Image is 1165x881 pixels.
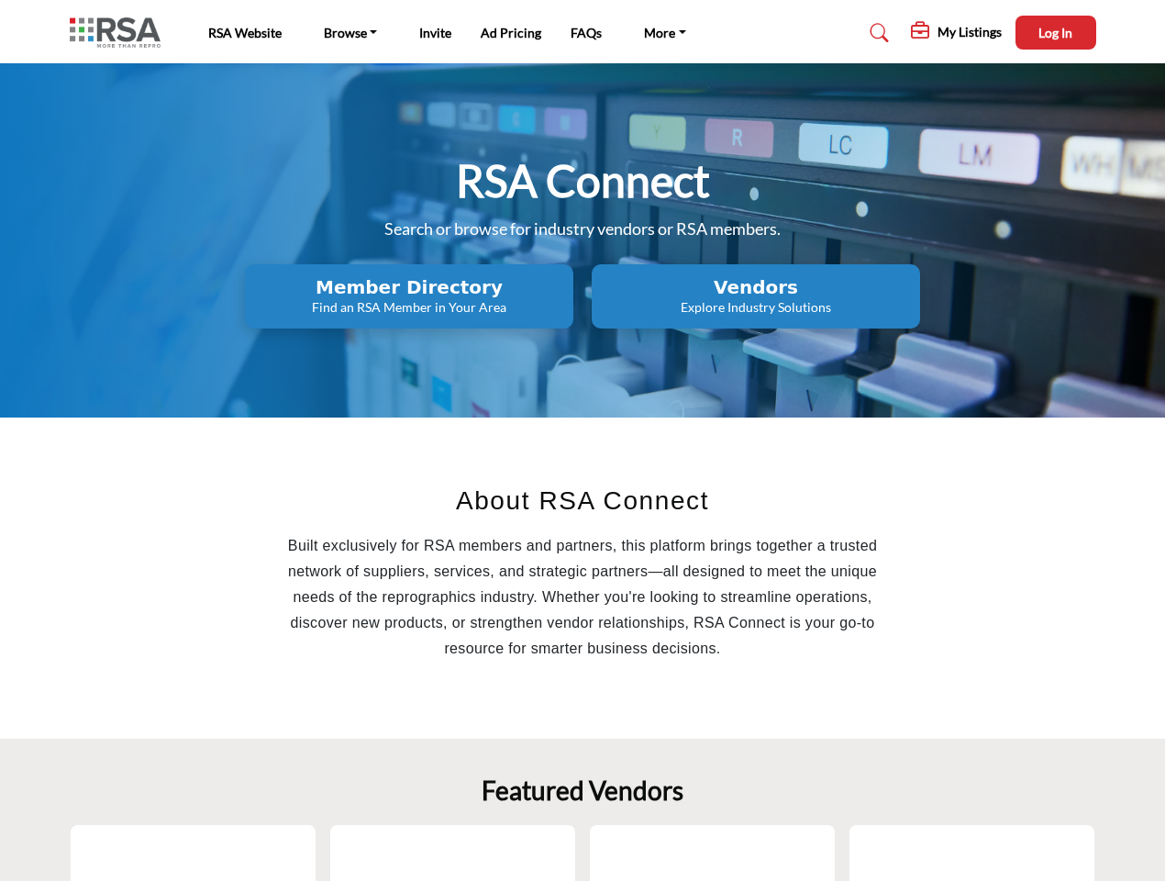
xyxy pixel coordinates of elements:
a: Search [852,18,901,48]
span: Log In [1038,25,1072,40]
button: Log In [1015,16,1096,50]
h2: About RSA Connect [285,482,881,520]
a: FAQs [571,25,602,40]
div: My Listings [911,22,1002,44]
button: Member Directory Find an RSA Member in Your Area [245,264,573,329]
a: Browse [311,20,391,46]
h2: Featured Vendors [482,775,683,807]
p: Find an RSA Member in Your Area [250,298,568,317]
h5: My Listings [938,24,1002,40]
p: Explore Industry Solutions [597,298,915,317]
a: More [631,20,699,46]
a: Ad Pricing [481,25,541,40]
button: Vendors Explore Industry Solutions [592,264,920,329]
p: Built exclusively for RSA members and partners, this platform brings together a trusted network o... [285,533,881,662]
h2: Vendors [597,276,915,298]
a: Invite [419,25,451,40]
h2: Member Directory [250,276,568,298]
a: RSA Website [208,25,282,40]
h1: RSA Connect [456,152,710,209]
span: Search or browse for industry vendors or RSA members. [384,218,781,239]
img: Site Logo [70,17,170,48]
